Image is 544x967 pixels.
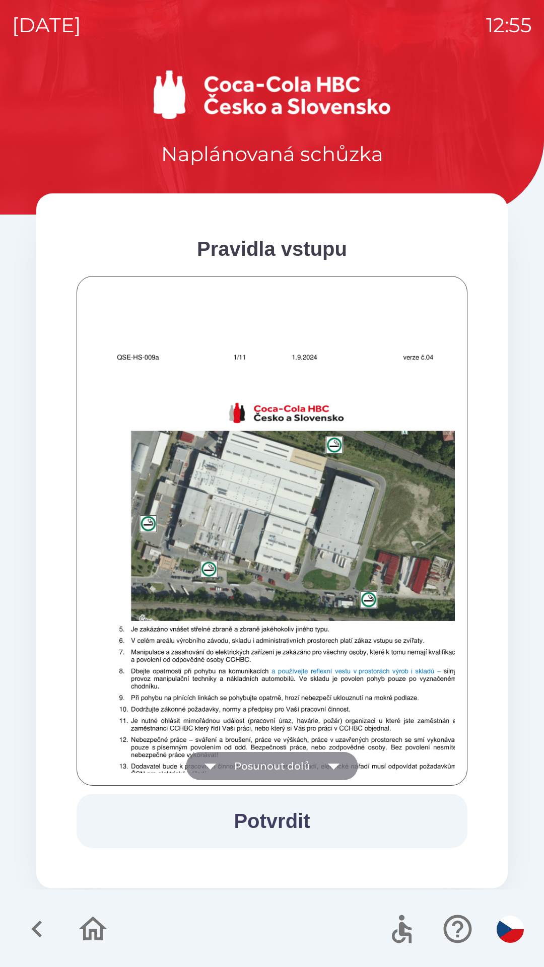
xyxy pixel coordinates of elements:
[486,10,532,40] p: 12:55
[12,10,81,40] p: [DATE]
[497,916,524,943] img: cs flag
[36,71,508,119] img: Logo
[89,385,480,937] img: VGglmRcuQ4JDeG8FRTn2z89J9hbt9UD20+fv+0zBkYP+EYEcIxD+ESX5shAQAkJACAgBISAEhIAQyCEERCDkkIGW2xQCQkAIC...
[77,794,467,848] button: Potvrdit
[77,234,467,264] div: Pravidla vstupu
[161,139,383,169] p: Naplánovaná schůzka
[186,752,358,780] button: Posunout dolů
